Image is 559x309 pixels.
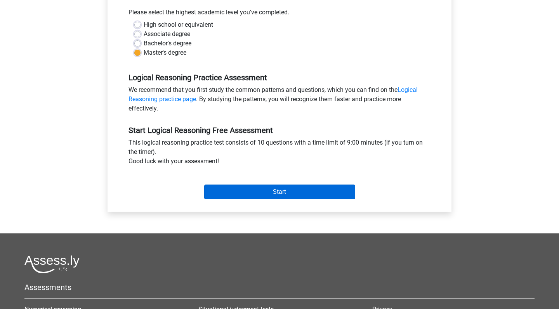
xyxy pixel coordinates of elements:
[128,73,431,82] h5: Logical Reasoning Practice Assessment
[24,255,80,273] img: Assessly logo
[123,85,436,116] div: We recommend that you first study the common patterns and questions, which you can find on the . ...
[128,126,431,135] h5: Start Logical Reasoning Free Assessment
[123,138,436,169] div: This logical reasoning practice test consists of 10 questions with a time limit of 9:00 minutes (...
[24,283,535,292] h5: Assessments
[123,8,436,20] div: Please select the highest academic level you’ve completed.
[144,20,213,29] label: High school or equivalent
[144,29,190,39] label: Associate degree
[204,185,355,199] input: Start
[144,39,191,48] label: Bachelor's degree
[144,48,186,57] label: Master's degree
